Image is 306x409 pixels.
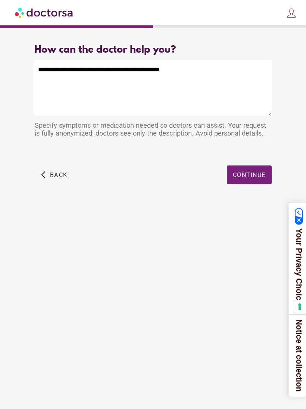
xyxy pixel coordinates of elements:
img: California Consumer Privacy Act (CCPA) Opt-Out Icon [295,208,303,225]
img: icons8-customer-100.png [286,8,297,18]
span: Continue [233,171,266,179]
button: arrow_back_ios Back [38,165,71,184]
span: Back [50,171,68,179]
img: Doctorsa.com [15,4,74,21]
button: Continue [227,165,272,184]
div: How can the doctor help you? [34,44,271,56]
button: Your consent preferences for tracking technologies [293,300,306,313]
div: Specify symptoms or medication needed so doctors can assist. Your request is fully anonymized; do... [34,118,271,143]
